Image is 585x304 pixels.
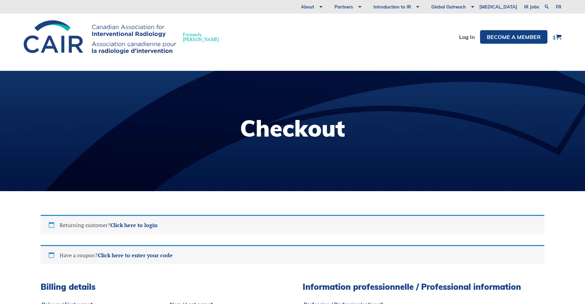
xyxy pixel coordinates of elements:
[183,32,219,42] span: Formerly [PERSON_NAME]
[98,251,173,259] a: Click here to enter your code
[41,282,282,292] h3: Billing details
[24,20,226,54] a: Formerly[PERSON_NAME]
[41,215,544,234] div: Returning customer?
[24,20,176,54] img: CIRA
[110,221,157,229] a: Click here to login
[556,5,561,9] a: fr
[480,30,547,44] a: Become a member
[41,245,544,264] div: Have a coupon?
[552,34,561,40] a: 1
[459,34,475,40] a: Log In
[240,117,345,140] h1: Checkout
[303,282,544,292] h3: Information professionnelle / Professional information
